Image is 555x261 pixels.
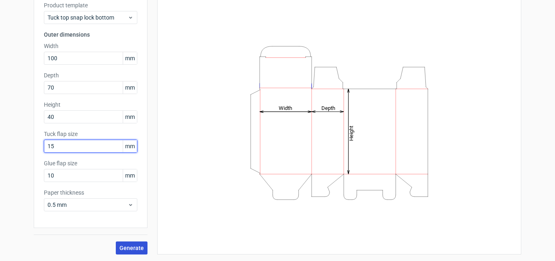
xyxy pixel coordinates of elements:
[321,105,335,111] tspan: Depth
[116,241,147,254] button: Generate
[48,13,128,22] span: Tuck top snap lock bottom
[44,71,137,79] label: Depth
[119,245,144,251] span: Generate
[44,1,137,9] label: Product template
[123,140,137,152] span: mm
[123,169,137,182] span: mm
[44,101,137,109] label: Height
[279,105,292,111] tspan: Width
[44,189,137,197] label: Paper thickness
[44,159,137,167] label: Glue flap size
[348,125,354,140] tspan: Height
[44,42,137,50] label: Width
[44,31,137,39] h3: Outer dimensions
[44,130,137,138] label: Tuck flap size
[123,52,137,64] span: mm
[123,81,137,94] span: mm
[48,201,128,209] span: 0.5 mm
[123,111,137,123] span: mm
